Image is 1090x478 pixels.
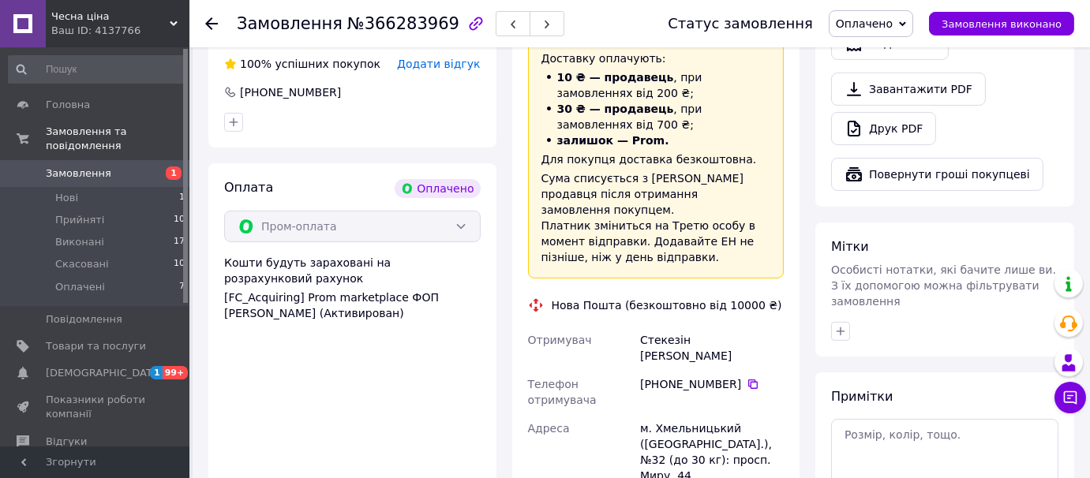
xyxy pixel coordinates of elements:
[46,393,146,421] span: Показники роботи компанії
[8,55,186,84] input: Пошук
[831,73,986,106] a: Завантажити PDF
[46,312,122,327] span: Повідомлення
[46,366,163,380] span: [DEMOGRAPHIC_DATA]
[541,69,771,101] li: , при замовленнях від 200 ₴;
[46,339,146,353] span: Товари та послуги
[929,12,1074,35] button: Замовлення виконано
[224,56,380,72] div: успішних покупок
[831,239,869,254] span: Мітки
[150,366,163,379] span: 1
[51,24,189,38] div: Ваш ID: 4137766
[205,16,218,32] div: Повернутися назад
[46,98,90,112] span: Головна
[46,166,111,181] span: Замовлення
[640,376,784,392] div: [PHONE_NUMBER]
[240,58,272,70] span: 100%
[174,235,185,249] span: 17
[179,191,185,205] span: 1
[174,213,185,227] span: 10
[541,170,771,265] div: Сума списується з [PERSON_NAME] продавця після отримання замовлення покупцем. Платник зміниться н...
[55,280,105,294] span: Оплачені
[637,326,787,370] div: Стекезін [PERSON_NAME]
[347,14,459,33] span: №366283969
[179,280,185,294] span: 7
[397,58,480,70] span: Додати відгук
[528,334,592,346] span: Отримувач
[528,378,597,406] span: Телефон отримувача
[238,84,343,100] div: [PHONE_NUMBER]
[224,255,481,321] div: Кошти будуть зараховані на розрахунковий рахунок
[224,180,273,195] span: Оплата
[163,366,189,379] span: 99+
[55,235,104,249] span: Виконані
[174,257,185,271] span: 10
[541,101,771,133] li: , при замовленнях від 700 ₴;
[557,103,674,115] span: 30 ₴ — продавець
[166,166,182,180] span: 1
[237,14,343,33] span: Замовлення
[557,71,674,84] span: 10 ₴ — продавець
[55,257,109,271] span: Скасовані
[55,213,104,227] span: Прийняті
[557,134,669,147] span: залишок — Prom.
[528,422,570,435] span: Адреса
[831,112,936,145] a: Друк PDF
[831,263,1056,308] span: Особисті нотатки, які бачите лише ви. З їх допомогою можна фільтрувати замовлення
[942,18,1062,30] span: Замовлення виконано
[831,389,893,404] span: Примітки
[831,158,1043,191] button: Повернути гроші покупцеві
[836,17,893,30] span: Оплачено
[51,9,170,24] span: Чесна ціна
[668,16,813,32] div: Статус замовлення
[46,435,87,449] span: Відгуки
[541,151,771,167] div: Для покупця доставка безкоштовна.
[46,125,189,153] span: Замовлення та повідомлення
[55,191,78,205] span: Нові
[395,179,480,198] div: Оплачено
[548,297,786,313] div: Нова Пошта (безкоштовно від 10000 ₴)
[224,289,481,321] div: [FC_Acquiring] Prom marketplace ФОП [PERSON_NAME] (Активирован)
[1054,382,1086,413] button: Чат з покупцем
[541,50,771,66] div: Доставку оплачують:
